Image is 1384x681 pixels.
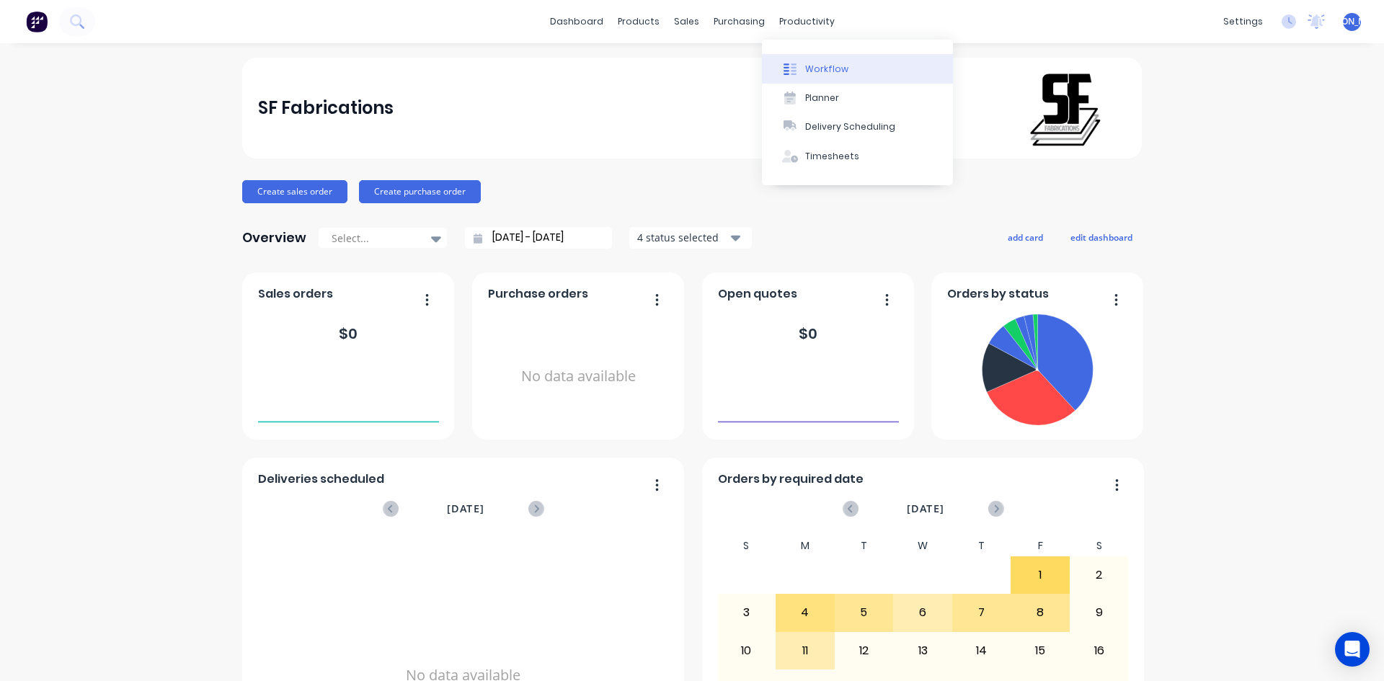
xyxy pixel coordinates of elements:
button: Workflow [762,54,953,83]
div: purchasing [706,11,772,32]
span: Orders by required date [718,471,864,488]
span: Orders by status [947,285,1049,303]
button: add card [998,228,1052,246]
span: Sales orders [258,285,333,303]
div: T [952,535,1011,556]
div: 4 status selected [637,230,728,245]
div: 9 [1070,595,1128,631]
a: dashboard [543,11,611,32]
div: SF Fabrications [258,94,394,123]
div: Planner [805,92,839,104]
button: Timesheets [762,142,953,171]
div: 14 [953,633,1011,669]
div: 16 [1070,633,1128,669]
div: 3 [718,595,776,631]
div: 2 [1070,557,1128,593]
div: 6 [894,595,951,631]
div: T [835,535,894,556]
span: [DATE] [447,501,484,517]
div: sales [667,11,706,32]
div: No data available [488,308,669,445]
div: 11 [776,633,834,669]
span: Purchase orders [488,285,588,303]
button: Create sales order [242,180,347,203]
div: S [1070,535,1129,556]
div: Delivery Scheduling [805,120,895,133]
button: edit dashboard [1061,228,1142,246]
span: Deliveries scheduled [258,471,384,488]
div: settings [1216,11,1270,32]
div: 7 [953,595,1011,631]
div: 8 [1011,595,1069,631]
div: Timesheets [805,150,859,163]
div: 10 [718,633,776,669]
span: Open quotes [718,285,797,303]
img: Factory [26,11,48,32]
button: Create purchase order [359,180,481,203]
div: $ 0 [339,323,358,344]
div: productivity [772,11,842,32]
div: M [776,535,835,556]
div: 4 [776,595,834,631]
div: Overview [242,223,306,252]
div: Open Intercom Messenger [1335,632,1370,667]
div: F [1011,535,1070,556]
button: Planner [762,84,953,112]
div: 5 [835,595,893,631]
button: 4 status selected [629,227,752,249]
span: [DATE] [907,501,944,517]
button: Delivery Scheduling [762,112,953,141]
div: 1 [1011,557,1069,593]
img: SF Fabrications [1025,69,1106,147]
div: 12 [835,633,893,669]
div: 15 [1011,633,1069,669]
div: Workflow [805,63,848,76]
div: S [717,535,776,556]
div: 13 [894,633,951,669]
div: W [893,535,952,556]
div: $ 0 [799,323,817,344]
div: products [611,11,667,32]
